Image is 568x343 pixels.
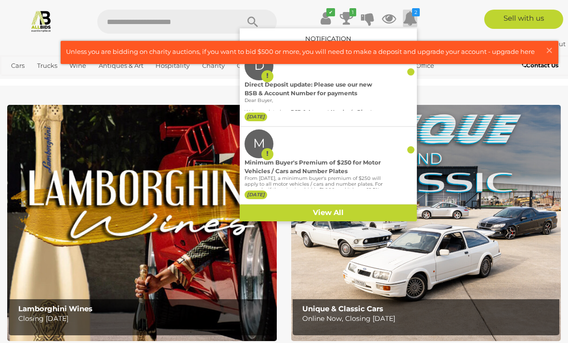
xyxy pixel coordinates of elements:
[254,51,264,80] label: D
[492,40,534,48] a: PatGlocko
[522,62,558,69] b: Contact Us
[538,40,566,48] a: Sign Out
[545,41,554,60] span: ×
[326,8,335,16] i: ✔
[33,58,61,74] a: Trucks
[305,35,351,42] a: Notification
[339,10,354,27] a: 1
[152,58,194,74] a: Hospitality
[233,58,276,74] a: Computers
[229,10,277,34] button: Search
[484,10,563,29] a: Sell with us
[403,10,417,27] a: 2
[245,80,383,98] div: Direct Deposit update: Please use our new BSB & Account Number for payments
[30,10,52,32] img: Allbids.com.au
[7,74,35,89] a: Sports
[245,98,383,150] p: Dear Buyer, We’ve updated our for . Payments will show in your ALLBIDS account as soon as funds c...
[65,58,90,74] a: Wine
[95,58,147,74] a: Antiques & Art
[412,58,438,74] a: Office
[245,191,267,199] label: [DATE]
[198,58,229,74] a: Charity
[245,176,383,222] p: From [DATE], a minimum buyer's premium of $250 will apply to all motor vehicles / cars and number...
[534,40,536,48] span: |
[253,129,265,158] label: M
[240,204,417,221] a: View All
[39,74,116,89] a: [GEOGRAPHIC_DATA]
[291,109,351,115] b: BSB & Account Number
[318,10,333,27] a: ✔
[412,8,420,16] i: 2
[245,158,383,176] div: Minimum Buyer's Premium of $250 for Motor Vehicles / Cars and Number Plates
[7,58,28,74] a: Cars
[245,113,267,121] label: [DATE]
[349,8,356,16] i: 1
[522,60,561,71] a: Contact Us
[492,40,533,48] strong: PatGlocko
